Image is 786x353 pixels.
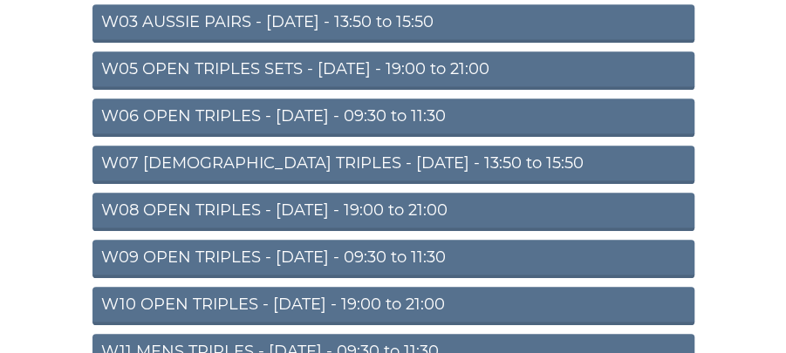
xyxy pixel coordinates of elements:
[92,240,694,278] a: W09 OPEN TRIPLES - [DATE] - 09:30 to 11:30
[92,4,694,43] a: W03 AUSSIE PAIRS - [DATE] - 13:50 to 15:50
[92,98,694,137] a: W06 OPEN TRIPLES - [DATE] - 09:30 to 11:30
[92,146,694,184] a: W07 [DEMOGRAPHIC_DATA] TRIPLES - [DATE] - 13:50 to 15:50
[92,51,694,90] a: W05 OPEN TRIPLES SETS - [DATE] - 19:00 to 21:00
[92,287,694,325] a: W10 OPEN TRIPLES - [DATE] - 19:00 to 21:00
[92,193,694,231] a: W08 OPEN TRIPLES - [DATE] - 19:00 to 21:00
